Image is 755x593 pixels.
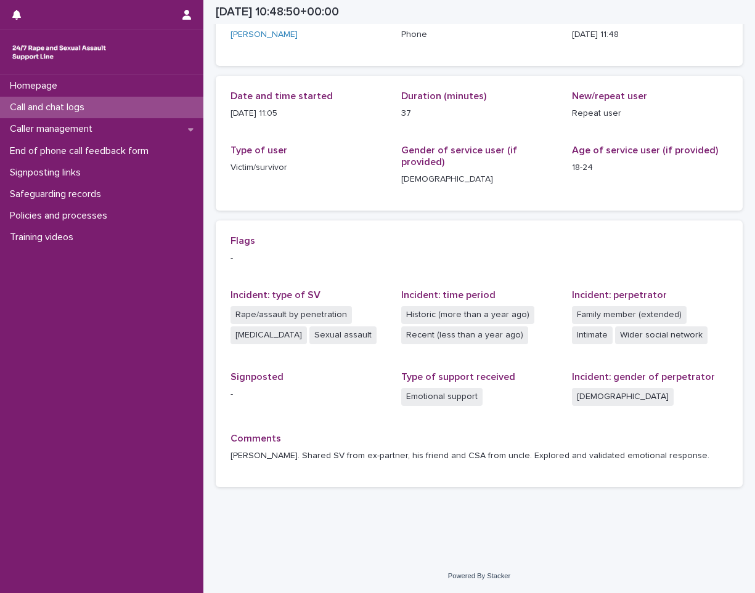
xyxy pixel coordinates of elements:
span: Sexual assault [309,326,377,344]
span: Emotional support [401,388,483,406]
span: Date and time started [231,91,333,101]
span: Incident: type of SV [231,290,320,300]
img: rhQMoQhaT3yELyF149Cw [10,40,108,65]
p: Victim/survivor [231,161,386,174]
span: Duration (minutes) [401,91,486,101]
span: Historic (more than a year ago) [401,306,534,324]
span: Comments [231,434,281,443]
p: Call and chat logs [5,102,94,113]
p: [DATE] 11:05 [231,107,386,120]
span: Type of support received [401,372,515,382]
span: Recent (less than a year ago) [401,326,528,344]
h2: [DATE] 10:48:50+00:00 [216,5,339,19]
p: - [231,388,386,401]
p: End of phone call feedback form [5,145,158,157]
span: Age of service user (if provided) [572,145,718,155]
a: [PERSON_NAME] [231,28,298,41]
span: Intimate [572,326,613,344]
span: Wider social network [615,326,708,344]
span: [DEMOGRAPHIC_DATA] [572,388,674,406]
p: Policies and processes [5,210,117,222]
p: [DATE] 11:48 [572,28,728,41]
span: Type of user [231,145,287,155]
p: [DEMOGRAPHIC_DATA] [401,173,557,186]
a: Powered By Stacker [448,572,510,579]
p: Homepage [5,80,67,92]
p: Training videos [5,232,83,243]
p: Phone [401,28,557,41]
span: [MEDICAL_DATA] [231,326,307,344]
p: Signposting links [5,167,91,179]
span: New/repeat user [572,91,647,101]
span: Family member (extended) [572,306,687,324]
p: Safeguarding records [5,188,111,200]
p: 37 [401,107,557,120]
span: Incident: perpetrator [572,290,667,300]
span: Flags [231,236,255,246]
p: - [231,252,728,265]
span: Gender of service user (if provided) [401,145,517,167]
span: Incident: time period [401,290,496,300]
p: 18-24 [572,161,728,174]
span: Signposted [231,372,284,382]
span: Rape/assault by penetration [231,306,352,324]
p: Repeat user [572,107,728,120]
p: Caller management [5,123,102,135]
span: Incident: gender of perpetrator [572,372,715,382]
p: [PERSON_NAME]. Shared SV from ex-partner, his friend and CSA from uncle. Explored and validated e... [231,450,728,462]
